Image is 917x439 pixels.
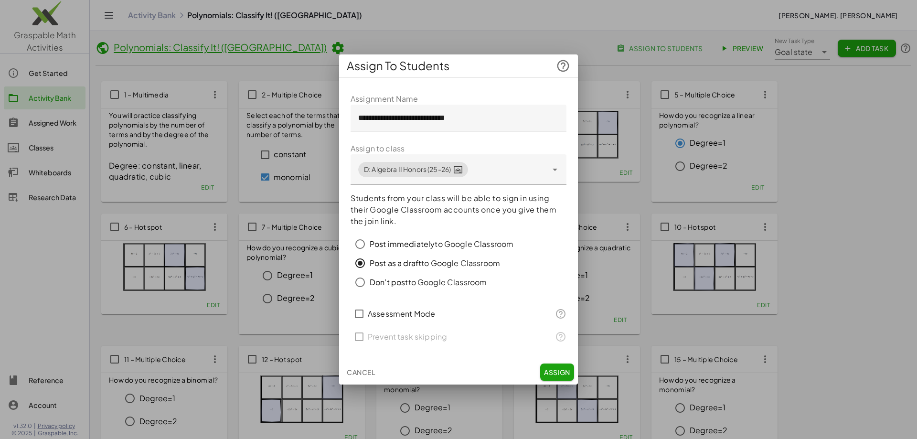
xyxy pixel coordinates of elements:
label: Assign to class [351,143,405,154]
span: Assign To Students [347,58,449,74]
span: Post as a draft [370,258,421,268]
div: D: Algebra II Honors (25-26) [364,164,462,174]
div: to Google Classroom [370,238,513,250]
button: Cancel [343,364,379,381]
div: to Google Classroom [370,257,500,269]
span: Assign [544,368,570,376]
span: Don't post [370,277,408,287]
span: Cancel [347,368,375,376]
div: to Google Classroom [370,277,487,288]
label: Assignment Name [351,93,418,105]
p: Students from your class will be able to sign in using their Google Classroom accounts once you g... [351,193,566,227]
span: Post immediately [370,239,435,249]
button: Assign [540,364,574,381]
label: Assessment Mode [368,302,435,325]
